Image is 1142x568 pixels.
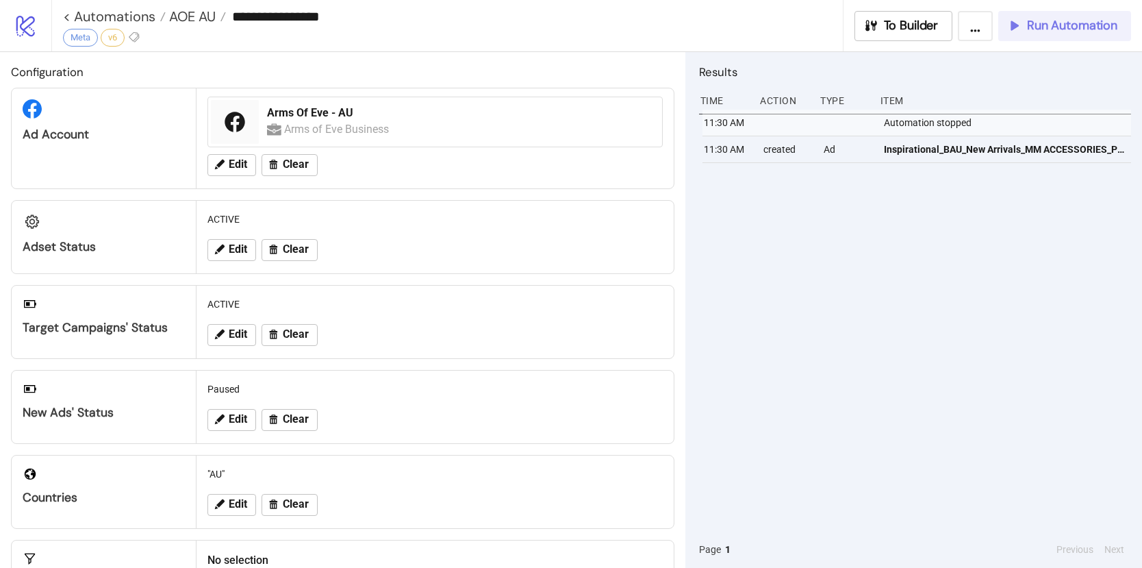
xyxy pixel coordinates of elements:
[699,63,1131,81] h2: Results
[283,158,309,171] span: Clear
[283,413,309,425] span: Clear
[229,328,247,341] span: Edit
[759,88,809,114] div: Action
[207,324,256,346] button: Edit
[11,63,674,81] h2: Configuration
[207,239,256,261] button: Edit
[884,142,1125,157] span: Inspirational_BAU_New Arrivals_MM ACCESSORIES_Polished_Collection - Image_20250915_AU
[202,461,668,487] div: "AU"
[1027,18,1117,34] span: Run Automation
[879,88,1131,114] div: Item
[229,158,247,171] span: Edit
[207,154,256,176] button: Edit
[1100,542,1128,557] button: Next
[262,239,318,261] button: Clear
[884,136,1125,162] a: Inspirational_BAU_New Arrivals_MM ACCESSORIES_Polished_Collection - Image_20250915_AU
[63,29,98,47] div: Meta
[202,291,668,317] div: ACTIVE
[229,498,247,510] span: Edit
[207,409,256,431] button: Edit
[958,11,993,41] button: ...
[883,110,1134,136] div: Automation stopped
[283,328,309,341] span: Clear
[721,542,735,557] button: 1
[822,136,873,162] div: Ad
[23,239,185,255] div: Adset Status
[262,154,318,176] button: Clear
[23,320,185,336] div: Target Campaigns' Status
[262,494,318,516] button: Clear
[166,8,216,25] span: AOE AU
[699,88,750,114] div: Time
[702,110,753,136] div: 11:30 AM
[166,10,226,23] a: AOE AU
[284,121,391,138] div: Arms of Eve Business
[702,136,753,162] div: 11:30 AM
[854,11,953,41] button: To Builder
[819,88,870,114] div: Type
[267,106,654,121] div: Arms Of Eve - AU
[229,413,247,425] span: Edit
[262,324,318,346] button: Clear
[23,490,185,506] div: Countries
[699,542,721,557] span: Page
[262,409,318,431] button: Clear
[202,376,668,402] div: Paused
[229,243,247,256] span: Edit
[63,10,166,23] a: < Automations
[884,18,939,34] span: To Builder
[101,29,125,47] div: v6
[202,206,668,232] div: ACTIVE
[1052,542,1097,557] button: Previous
[998,11,1131,41] button: Run Automation
[762,136,813,162] div: created
[23,405,185,421] div: New Ads' Status
[283,243,309,256] span: Clear
[207,494,256,516] button: Edit
[283,498,309,510] span: Clear
[23,127,185,143] div: Ad Account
